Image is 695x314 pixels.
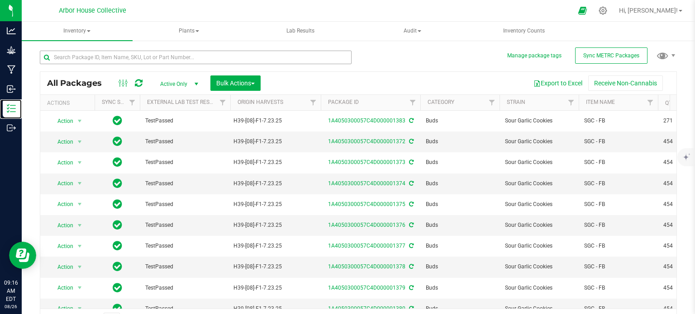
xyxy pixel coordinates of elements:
[328,180,405,187] a: 1A4050300057C4D000001374
[233,242,318,250] div: H39-[08]-F1-7.23.25
[74,115,86,127] span: select
[408,263,414,270] span: Sync from Compliance System
[328,285,405,291] a: 1A4050300057C4D000001379
[134,22,244,40] span: Plants
[408,117,414,124] span: Sync from Compliance System
[426,262,494,271] span: Buds
[426,242,494,250] span: Buds
[59,7,126,14] span: Arbor House Collective
[145,221,225,230] span: TestPassed
[306,95,321,110] a: Filter
[357,22,468,41] a: Audit
[233,200,318,209] div: H39-[08]-F1-7.23.25
[328,159,405,165] a: 1A4050300057C4D000001373
[426,221,494,230] span: Buds
[564,95,579,110] a: Filter
[145,305,225,313] span: TestPassed
[113,239,122,252] span: In Sync
[426,158,494,167] span: Buds
[4,303,18,310] p: 08/26
[426,200,494,209] span: Buds
[74,240,86,253] span: select
[505,221,573,230] span: Sour Garlic Cookies
[426,305,494,313] span: Buds
[583,52,639,59] span: Sync METRC Packages
[216,80,255,87] span: Bulk Actions
[145,284,225,292] span: TestPassed
[328,243,405,249] a: 1A4050300057C4D000001377
[328,117,405,124] a: 1A4050300057C4D000001383
[74,281,86,294] span: select
[49,156,74,169] span: Action
[584,242,652,250] span: SGC - FB
[49,115,74,127] span: Action
[426,284,494,292] span: Buds
[584,117,652,125] span: SGC - FB
[49,281,74,294] span: Action
[584,158,652,167] span: SGC - FB
[408,285,414,291] span: Sync from Compliance System
[597,6,609,15] div: Manage settings
[584,179,652,188] span: SGC - FB
[113,135,122,148] span: In Sync
[74,198,86,211] span: select
[215,95,230,110] a: Filter
[507,52,562,60] button: Manage package tags
[113,260,122,273] span: In Sync
[426,137,494,146] span: Buds
[145,200,225,209] span: TestPassed
[328,138,405,145] a: 1A4050300057C4D000001372
[233,179,318,188] div: H39-[08]-F1-7.23.25
[238,99,283,105] a: Origin Harvests
[584,200,652,209] span: SGC - FB
[49,177,74,190] span: Action
[426,179,494,188] span: Buds
[328,305,405,312] a: 1A4050300057C4D000001380
[426,117,494,125] span: Buds
[233,221,318,230] div: H39-[08]-F1-7.23.25
[125,95,140,110] a: Filter
[505,179,573,188] span: Sour Garlic Cookies
[528,75,588,91] button: Export to Excel
[133,22,244,41] a: Plants
[584,284,652,292] span: SGC - FB
[145,242,225,250] span: TestPassed
[485,95,500,110] a: Filter
[102,99,137,105] a: Sync Status
[584,137,652,146] span: SGC - FB
[4,279,18,303] p: 09:16 AM EDT
[40,51,352,64] input: Search Package ID, Item Name, SKU, Lot or Part Number...
[22,22,133,41] a: Inventory
[572,2,593,19] span: Open Ecommerce Menu
[584,305,652,313] span: SGC - FB
[49,219,74,232] span: Action
[586,99,615,105] a: Item Name
[357,22,467,40] span: Audit
[113,177,122,190] span: In Sync
[113,219,122,231] span: In Sync
[408,222,414,228] span: Sync from Compliance System
[643,95,658,110] a: Filter
[74,136,86,148] span: select
[49,136,74,148] span: Action
[328,201,405,207] a: 1A4050300057C4D000001375
[74,177,86,190] span: select
[233,137,318,146] div: H39-[08]-F1-7.23.25
[74,219,86,232] span: select
[145,137,225,146] span: TestPassed
[505,158,573,167] span: Sour Garlic Cookies
[245,22,356,41] a: Lab Results
[408,180,414,187] span: Sync from Compliance System
[113,281,122,294] span: In Sync
[619,7,678,14] span: Hi, [PERSON_NAME]!
[113,114,122,127] span: In Sync
[233,262,318,271] div: H39-[08]-F1-7.23.25
[113,198,122,211] span: In Sync
[505,284,573,292] span: Sour Garlic Cookies
[505,200,573,209] span: Sour Garlic Cookies
[588,75,663,91] button: Receive Non-Cannabis
[233,284,318,292] div: H39-[08]-F1-7.23.25
[7,46,16,55] inline-svg: Grow
[408,201,414,207] span: Sync from Compliance System
[328,263,405,270] a: 1A4050300057C4D000001378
